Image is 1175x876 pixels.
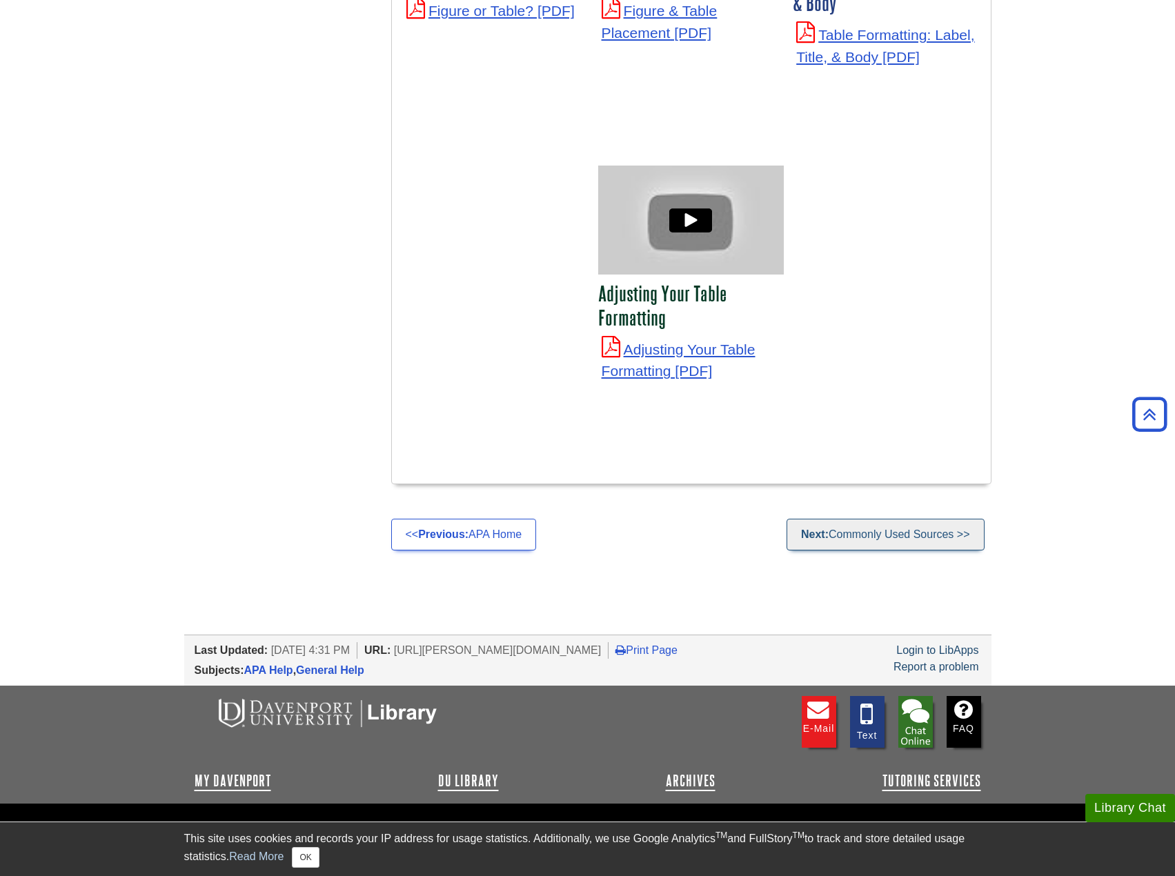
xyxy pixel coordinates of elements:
span: [URL][PERSON_NAME][DOMAIN_NAME] [394,644,602,656]
a: Table Formatting: Label, Title, & Body [796,27,974,65]
a: APA Help [244,664,293,676]
h3: Adjusting Your Table Formatting [598,281,784,330]
img: Library Chat [898,696,933,748]
span: Subjects: [195,664,244,676]
sup: TM [793,830,804,840]
li: Chat with Library [898,696,933,748]
a: Back to Top [1127,405,1172,424]
a: Next:Commonly Used Sources >> [787,519,985,550]
div: This site uses cookies and records your IP address for usage statistics. Additionally, we use Goo... [184,830,991,868]
span: Last Updated: [195,644,268,656]
a: FAQ [947,696,981,748]
a: Figure or Table? [406,3,575,19]
a: Archives [666,773,715,789]
a: General Help [296,664,364,676]
a: Adjusting Your Table Formatting [602,341,756,379]
a: <<Previous:APA Home [391,519,537,550]
span: [DATE] 4:31 PM [271,644,350,656]
div: Adjusting Your Table Formatting [598,166,784,274]
button: Library Chat [1085,794,1175,822]
a: Read More [229,850,284,862]
i: Print Page [615,644,626,655]
a: E-mail [802,696,836,748]
a: Login to LibApps [896,644,978,656]
a: Text [850,696,885,748]
a: Print Page [615,644,678,656]
a: Tutoring Services [882,773,981,789]
a: My Davenport [195,773,271,789]
span: , [244,664,364,676]
img: DU Libraries [195,696,457,729]
button: Close [292,847,319,868]
sup: TM [715,830,727,840]
a: DU Library [438,773,499,789]
a: Figure & Table Placement [602,3,718,41]
strong: Next: [801,528,829,540]
span: URL: [364,644,391,656]
strong: Previous: [418,528,468,540]
a: Report a problem [893,661,979,673]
